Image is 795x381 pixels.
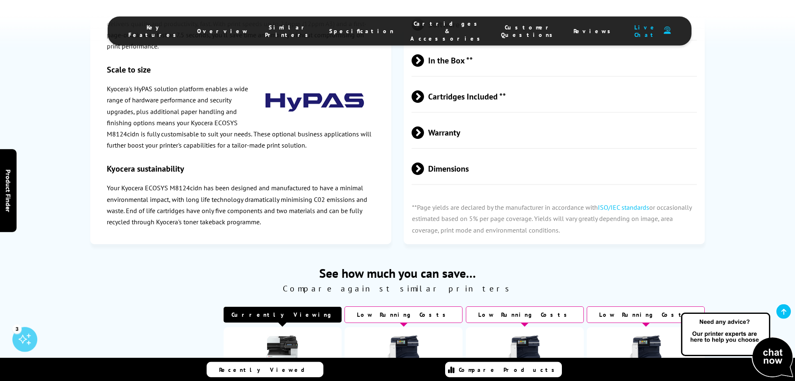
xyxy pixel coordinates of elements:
[4,169,12,212] span: Product Finder
[412,45,697,76] span: In the Box **
[383,335,424,377] img: Xerox-C7120-Front-Main-Small.jpg
[219,366,313,374] span: Recently Viewed
[107,182,375,228] p: Your Kyocera ECOSYS M8124cidn has been designed and manufactured to have a minimal environmental ...
[679,311,795,379] img: Open Live Chat window
[107,64,375,75] h3: Scale to size
[598,203,649,211] a: ISO/IEC standards
[445,362,562,377] a: Compare Products
[224,307,342,323] div: Currently Viewing
[459,366,559,374] span: Compare Products
[265,24,313,39] span: Similar Printers
[573,27,615,35] span: Reviews
[128,24,181,39] span: Key Features
[107,83,375,151] p: Kyocera's HyPAS solution platform enables a wide range of hardware performance and security upgra...
[197,27,248,35] span: Overview
[404,194,705,244] p: **Page yields are declared by the manufacturer in accordance with or occasionally estimated based...
[625,335,667,377] img: Xerox-C7120-Front-Main-Small.jpg
[329,27,394,35] span: Specification
[412,117,697,148] span: Warranty
[412,81,697,112] span: Cartridges Included **
[587,306,705,323] div: Low Running Costs
[262,335,303,377] img: Kyocera-M8124cidn-Front-Large2.jpg
[344,306,463,323] div: Low Running Costs
[90,283,705,294] span: Compare against similar printers
[265,92,364,113] img: Kyocera-HyPAS-Logo-250.gif
[466,306,584,323] div: Low Running Costs
[501,24,557,39] span: Customer Questions
[664,27,671,34] img: user-headset-duotone.svg
[12,324,22,333] div: 3
[412,153,697,184] span: Dimensions
[90,265,705,281] span: See how much you can save…
[504,335,545,377] img: Xerox-C7120-Front-Main-Small.jpg
[107,163,375,174] h3: Kyocera sustainability
[207,362,323,377] a: Recently Viewed
[410,20,484,42] span: Cartridges & Accessories
[631,24,660,39] span: Live Chat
